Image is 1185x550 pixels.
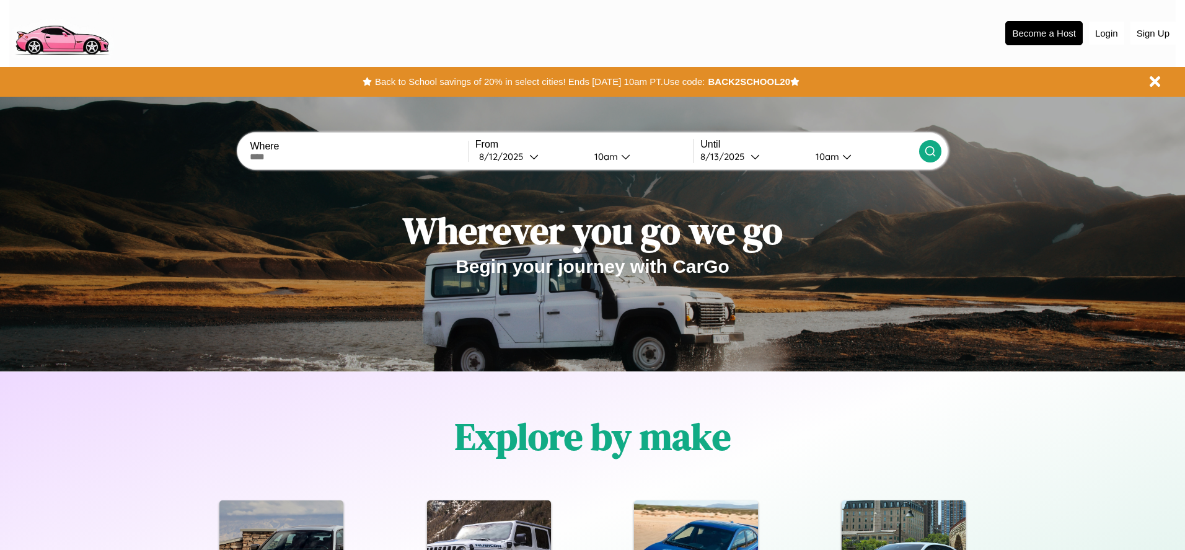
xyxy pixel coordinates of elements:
label: From [475,139,694,150]
img: logo [9,6,114,58]
h1: Explore by make [455,411,731,462]
div: 8 / 13 / 2025 [700,151,751,162]
button: Become a Host [1005,21,1083,45]
button: 10am [584,150,694,163]
button: Sign Up [1130,22,1176,45]
button: 8/12/2025 [475,150,584,163]
label: Where [250,141,468,152]
label: Until [700,139,918,150]
button: Back to School savings of 20% in select cities! Ends [DATE] 10am PT.Use code: [372,73,708,91]
div: 8 / 12 / 2025 [479,151,529,162]
div: 10am [809,151,842,162]
button: Login [1089,22,1124,45]
div: 10am [588,151,621,162]
b: BACK2SCHOOL20 [708,76,790,87]
button: 10am [806,150,918,163]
